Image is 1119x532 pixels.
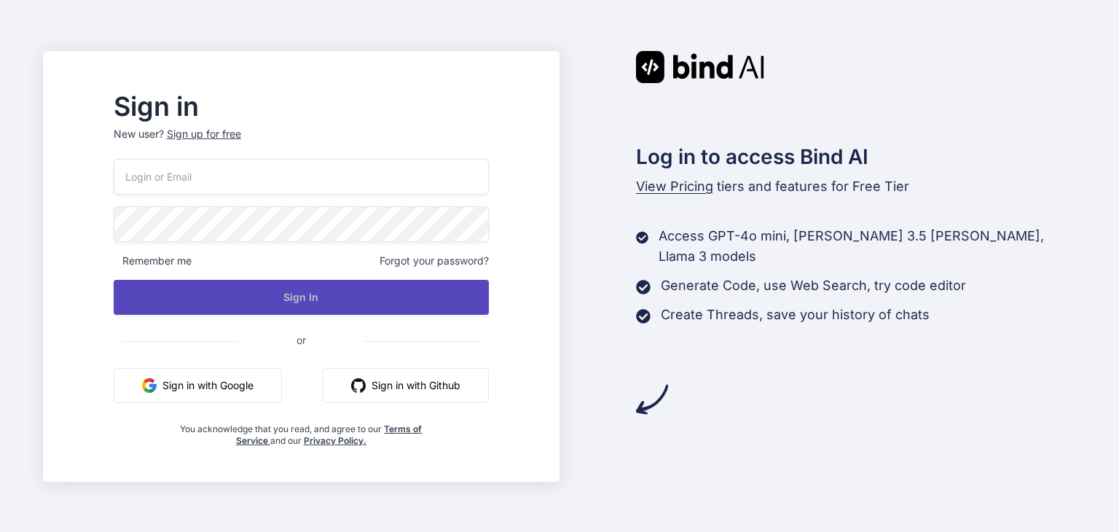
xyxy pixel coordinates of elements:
[351,378,366,393] img: github
[114,368,282,403] button: Sign in with Google
[167,127,241,141] div: Sign up for free
[323,368,489,403] button: Sign in with Github
[238,322,364,358] span: or
[114,127,489,159] p: New user?
[114,254,192,268] span: Remember me
[304,435,366,446] a: Privacy Policy.
[636,51,764,83] img: Bind AI logo
[142,378,157,393] img: google
[636,176,1076,197] p: tiers and features for Free Tier
[661,275,966,296] p: Generate Code, use Web Search, try code editor
[636,179,713,194] span: View Pricing
[114,280,489,315] button: Sign In
[659,226,1076,267] p: Access GPT-4o mini, [PERSON_NAME] 3.5 [PERSON_NAME], Llama 3 models
[176,415,427,447] div: You acknowledge that you read, and agree to our and our
[114,159,489,195] input: Login or Email
[636,141,1076,172] h2: Log in to access Bind AI
[661,305,930,325] p: Create Threads, save your history of chats
[380,254,489,268] span: Forgot your password?
[636,383,668,415] img: arrow
[236,423,423,446] a: Terms of Service
[114,95,489,118] h2: Sign in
